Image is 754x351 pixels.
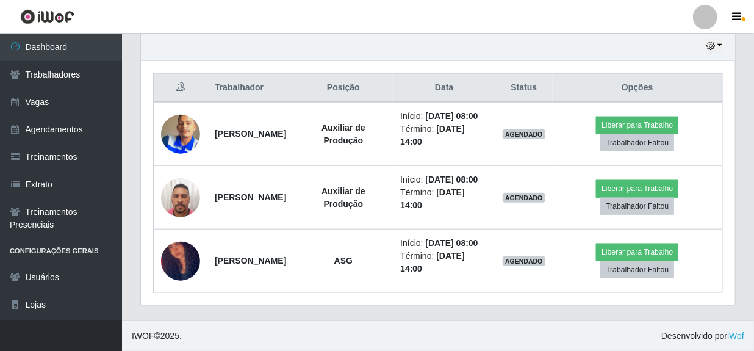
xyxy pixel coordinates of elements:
[334,256,353,266] strong: ASG
[596,180,678,197] button: Liberar para Trabalho
[661,330,744,342] span: Desenvolvido por
[132,331,154,341] span: IWOF
[553,74,723,103] th: Opções
[426,175,478,184] time: [DATE] 08:00
[132,330,182,342] span: © 2025 .
[321,186,365,209] strong: Auxiliar de Produção
[727,331,744,341] a: iWof
[161,225,200,297] img: 1743545704103.jpeg
[503,256,545,266] span: AGENDADO
[426,111,478,121] time: [DATE] 08:00
[600,261,674,278] button: Trabalhador Faltou
[321,123,365,145] strong: Auxiliar de Produção
[600,198,674,215] button: Trabalhador Faltou
[596,117,678,134] button: Liberar para Trabalho
[400,173,488,186] li: Início:
[400,123,488,148] li: Término:
[215,256,286,266] strong: [PERSON_NAME]
[161,100,200,169] img: 1673577236455.jpeg
[503,129,545,139] span: AGENDADO
[215,129,286,139] strong: [PERSON_NAME]
[400,237,488,250] li: Início:
[600,134,674,151] button: Trabalhador Faltou
[215,192,286,202] strong: [PERSON_NAME]
[400,186,488,212] li: Término:
[400,110,488,123] li: Início:
[495,74,553,103] th: Status
[393,74,495,103] th: Data
[426,238,478,248] time: [DATE] 08:00
[161,172,200,223] img: 1735300261799.jpeg
[503,193,545,203] span: AGENDADO
[596,244,678,261] button: Liberar para Trabalho
[400,250,488,275] li: Término:
[20,9,74,24] img: CoreUI Logo
[207,74,293,103] th: Trabalhador
[293,74,393,103] th: Posição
